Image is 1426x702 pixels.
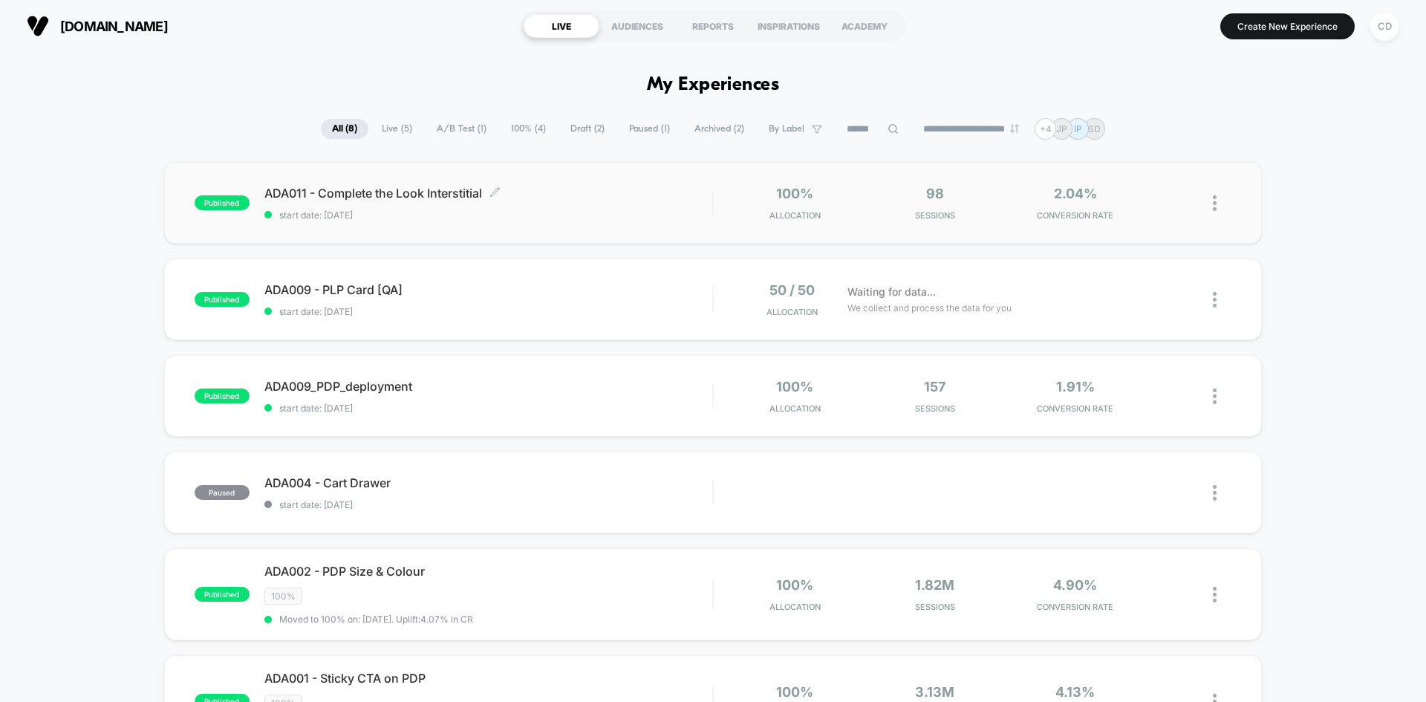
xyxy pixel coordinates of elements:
[264,186,712,201] span: ADA011 - Complete the Look Interstitial
[915,684,954,700] span: 3.13M
[776,379,813,394] span: 100%
[1009,210,1142,221] span: CONVERSION RATE
[195,485,250,500] span: paused
[524,14,599,38] div: LIVE
[1056,123,1067,134] p: JP
[195,587,250,602] span: published
[264,475,712,490] span: ADA004 - Cart Drawer
[827,14,902,38] div: ACADEMY
[915,577,954,593] span: 1.82M
[618,119,681,139] span: Paused ( 1 )
[27,15,49,37] img: Visually logo
[1053,577,1097,593] span: 4.90%
[1213,292,1217,308] img: close
[1035,118,1056,140] div: + 4
[195,389,250,403] span: published
[1370,12,1399,41] div: CD
[769,123,804,134] span: By Label
[1088,123,1101,134] p: SD
[321,119,368,139] span: All ( 8 )
[769,210,821,221] span: Allocation
[869,403,1002,414] span: Sessions
[264,403,712,414] span: start date: [DATE]
[1213,195,1217,211] img: close
[1074,123,1082,134] p: IP
[1366,11,1404,42] button: CD
[751,14,827,38] div: INSPIRATIONS
[847,301,1012,315] span: We collect and process the data for you
[264,282,712,297] span: ADA009 - PLP Card [QA]
[22,14,172,38] button: [DOMAIN_NAME]
[869,210,1002,221] span: Sessions
[264,671,712,686] span: ADA001 - Sticky CTA on PDP
[264,588,302,605] span: 100%
[279,614,473,625] span: Moved to 100% on: [DATE] . Uplift: 4.07% in CR
[500,119,557,139] span: 100% ( 4 )
[776,577,813,593] span: 100%
[1220,13,1355,39] button: Create New Experience
[264,379,712,394] span: ADA009_PDP_deployment
[847,284,936,300] span: Waiting for data...
[1009,403,1142,414] span: CONVERSION RATE
[559,119,616,139] span: Draft ( 2 )
[60,19,168,34] span: [DOMAIN_NAME]
[776,684,813,700] span: 100%
[769,602,821,612] span: Allocation
[683,119,755,139] span: Archived ( 2 )
[371,119,423,139] span: Live ( 5 )
[1213,389,1217,404] img: close
[766,307,818,317] span: Allocation
[264,499,712,510] span: start date: [DATE]
[769,403,821,414] span: Allocation
[1213,485,1217,501] img: close
[1010,124,1019,133] img: end
[1009,602,1142,612] span: CONVERSION RATE
[1213,587,1217,602] img: close
[1054,186,1097,201] span: 2.04%
[926,186,944,201] span: 98
[769,282,815,298] span: 50 / 50
[264,564,712,579] span: ADA002 - PDP Size & Colour
[195,292,250,307] span: published
[195,195,250,210] span: published
[264,306,712,317] span: start date: [DATE]
[264,209,712,221] span: start date: [DATE]
[776,186,813,201] span: 100%
[1056,379,1095,394] span: 1.91%
[647,74,780,96] h1: My Experiences
[426,119,498,139] span: A/B Test ( 1 )
[675,14,751,38] div: REPORTS
[1055,684,1095,700] span: 4.13%
[924,379,945,394] span: 157
[599,14,675,38] div: AUDIENCES
[869,602,1002,612] span: Sessions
